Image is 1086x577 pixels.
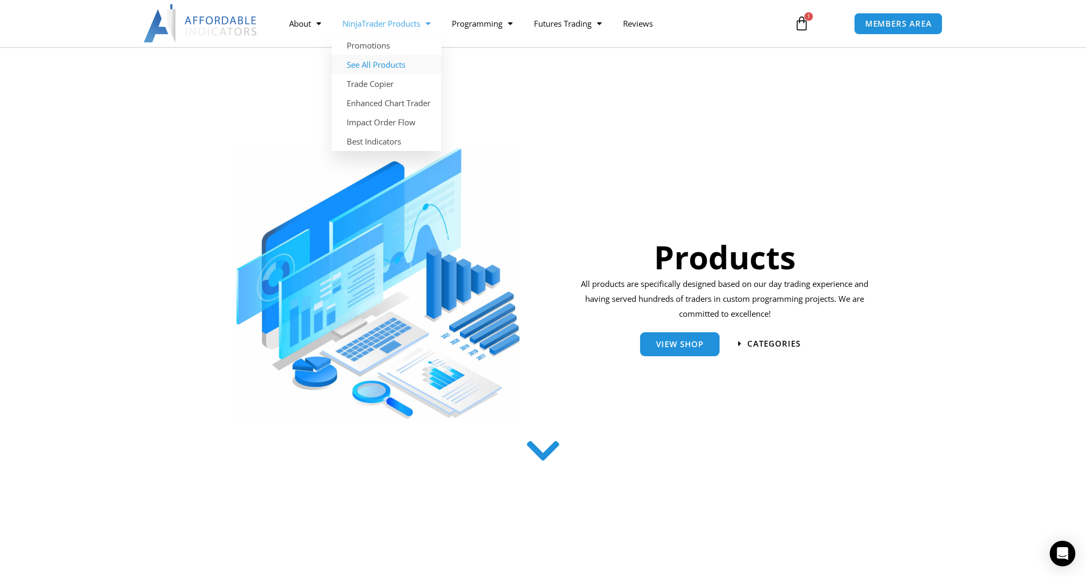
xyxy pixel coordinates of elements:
[332,132,441,151] a: Best Indicators
[441,11,523,36] a: Programming
[854,13,943,35] a: MEMBERS AREA
[278,11,332,36] a: About
[577,277,872,322] p: All products are specifically designed based on our day trading experience and having served hund...
[577,235,872,279] h1: Products
[523,11,612,36] a: Futures Trading
[332,93,441,113] a: Enhanced Chart Trader
[332,74,441,93] a: Trade Copier
[778,8,825,39] a: 1
[640,332,720,356] a: View Shop
[332,113,441,132] a: Impact Order Flow
[332,36,441,55] a: Promotions
[236,148,520,419] img: ProductsSection scaled | Affordable Indicators – NinjaTrader
[332,55,441,74] a: See All Products
[804,12,813,21] span: 1
[143,4,258,43] img: LogoAI | Affordable Indicators – NinjaTrader
[738,340,801,348] a: categories
[1050,541,1075,566] div: Open Intercom Messenger
[278,11,782,36] nav: Menu
[656,340,704,348] span: View Shop
[332,36,441,151] ul: NinjaTrader Products
[612,11,664,36] a: Reviews
[747,340,801,348] span: categories
[865,20,932,28] span: MEMBERS AREA
[332,11,441,36] a: NinjaTrader Products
